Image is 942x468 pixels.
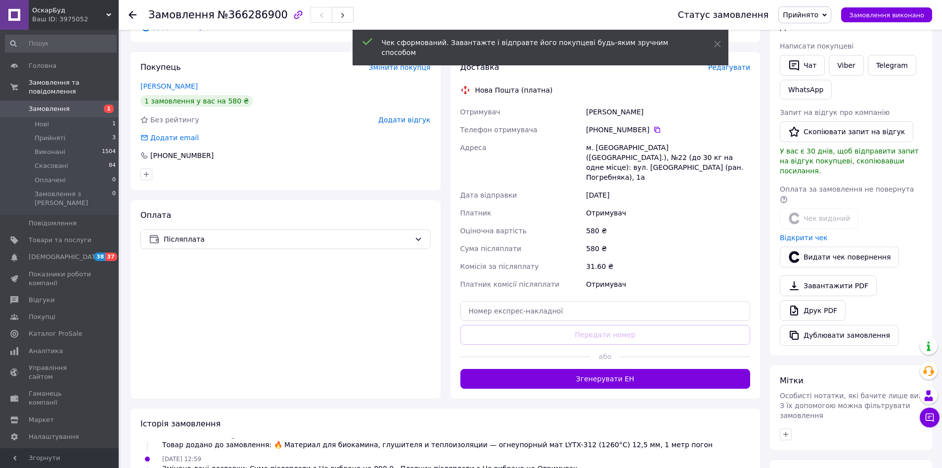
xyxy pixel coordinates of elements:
[29,78,119,96] span: Замовлення та повідомлення
[780,108,890,116] span: Запит на відгук про компанію
[29,236,91,245] span: Товари та послуги
[29,416,54,424] span: Маркет
[149,151,215,160] div: [PHONE_NUMBER]
[460,262,539,270] span: Комісія за післяплату
[29,270,91,288] span: Показники роботи компанії
[148,9,215,21] span: Замовлення
[473,85,555,95] div: Нова Пошта (платна)
[584,240,752,258] div: 580 ₴
[5,35,117,52] input: Пошук
[780,275,877,296] a: Завантажити PDF
[29,364,91,381] span: Управління сайтом
[780,247,899,267] button: Видати чек повернення
[849,11,924,19] span: Замовлення виконано
[112,176,116,185] span: 0
[29,104,70,113] span: Замовлення
[586,125,750,135] div: [PHONE_NUMBER]
[584,186,752,204] div: [DATE]
[150,116,199,124] span: Без рейтингу
[29,329,82,338] span: Каталог ProSale
[102,148,116,156] span: 1504
[112,120,116,129] span: 1
[678,10,769,20] div: Статус замовлення
[460,144,487,152] span: Адреса
[780,234,828,242] a: Відкрити чек
[140,95,253,107] div: 1 замовлення у вас на 580 ₴
[780,22,790,32] span: Дії
[29,61,56,70] span: Головна
[584,103,752,121] div: [PERSON_NAME]
[460,62,499,72] span: Доставка
[105,253,117,261] span: 37
[780,55,825,76] button: Чат
[378,116,430,124] span: Додати відгук
[129,10,136,20] div: Повернутися назад
[460,209,492,217] span: Платник
[162,440,713,450] div: Товар додано до замовлення: 🔥 Материал для биокамина, глушителя и теплоизоляции — огнеупорный мат...
[584,204,752,222] div: Отримувач
[29,432,79,441] span: Налаштування
[109,161,116,170] span: 84
[29,347,63,356] span: Аналітика
[140,210,171,220] span: Оплата
[164,234,410,245] span: Післяплата
[140,419,221,428] span: Історія замовлення
[780,147,919,175] span: У вас є 30 днів, щоб відправити запит на відгук покупцеві, скопіювавши посилання.
[780,80,832,100] a: WhatsApp
[783,11,818,19] span: Прийнято
[780,300,846,321] a: Друк PDF
[29,253,102,261] span: [DEMOGRAPHIC_DATA]
[29,296,54,305] span: Відгуки
[139,133,200,143] div: Додати email
[460,108,500,116] span: Отримувач
[35,120,49,129] span: Нові
[35,190,112,208] span: Замовлення з [PERSON_NAME]
[32,15,119,24] div: Ваш ID: 3975052
[584,258,752,275] div: 31.60 ₴
[35,148,65,156] span: Виконані
[149,133,200,143] div: Додати email
[780,121,913,142] button: Скопіювати запит на відгук
[460,227,527,235] span: Оціночна вартість
[460,369,751,389] button: Згенерувати ЕН
[868,55,916,76] a: Telegram
[29,312,55,321] span: Покупці
[780,185,914,193] span: Оплата за замовлення не повернута
[218,9,288,21] span: №366286900
[584,222,752,240] div: 580 ₴
[780,42,853,50] span: Написати покупцеві
[162,456,201,463] span: [DATE] 12:59
[780,325,898,346] button: Дублювати замовлення
[584,139,752,186] div: м. [GEOGRAPHIC_DATA] ([GEOGRAPHIC_DATA].), №22 (до 30 кг на одне місце): вул. [GEOGRAPHIC_DATA] (...
[162,432,254,439] span: [DATE] 12:59, [PERSON_NAME]
[829,55,863,76] a: Viber
[460,191,517,199] span: Дата відправки
[112,190,116,208] span: 0
[104,104,114,113] span: 1
[780,392,921,419] span: Особисті нотатки, які бачите лише ви. З їх допомогою можна фільтрувати замовлення
[920,408,940,427] button: Чат з покупцем
[584,275,752,293] div: Отримувач
[708,63,750,71] span: Редагувати
[140,82,198,90] a: [PERSON_NAME]
[460,126,538,134] span: Телефон отримувача
[841,7,932,22] button: Замовлення виконано
[460,245,522,253] span: Сума післяплати
[35,134,65,143] span: Прийняті
[32,6,106,15] span: ОскарБуд
[590,352,620,362] span: або
[382,38,689,57] div: Чек сформований. Завантажте і відправте його покупцеві будь-яким зручним способом
[29,389,91,407] span: Гаманець компанії
[460,301,751,321] input: Номер експрес-накладної
[780,376,804,385] span: Мітки
[35,176,66,185] span: Оплачені
[112,134,116,143] span: 3
[460,280,560,288] span: Платник комісії післяплати
[29,219,77,228] span: Повідомлення
[35,161,68,170] span: Скасовані
[140,62,181,72] span: Покупець
[94,253,105,261] span: 38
